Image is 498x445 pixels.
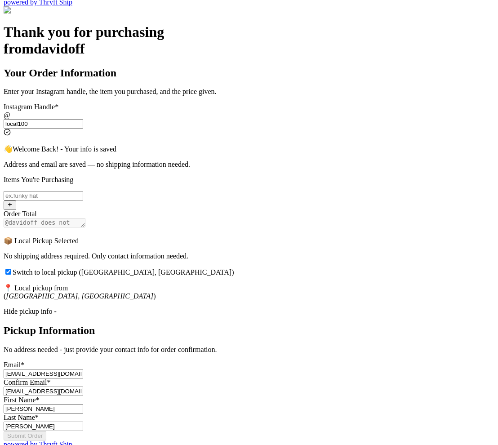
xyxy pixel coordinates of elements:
[4,284,494,300] p: 📍 Local pickup from ( )
[6,292,153,300] em: [GEOGRAPHIC_DATA], [GEOGRAPHIC_DATA]
[4,6,93,14] img: Customer Form Background
[4,387,83,396] input: Confirm Email
[4,307,494,316] div: Hide pickup info -
[4,396,40,404] label: First Name
[5,269,11,275] input: Switch to local pickup ([GEOGRAPHIC_DATA], [GEOGRAPHIC_DATA])
[34,40,85,57] span: davidoff
[4,252,494,260] p: No shipping address required. Only contact information needed.
[4,160,494,169] p: Address and email are saved — no shipping information needed.
[4,404,83,414] input: First Name
[4,111,494,119] div: @
[4,346,494,354] p: No address needed - just provide your contact info for order confirmation.
[4,67,494,79] h2: Your Order Information
[4,176,494,184] p: Items You're Purchasing
[4,361,24,369] label: Email
[4,88,494,96] p: Enter your Instagram handle, the item you purchased, and the price given.
[4,422,83,431] input: Last Name
[13,145,116,153] span: Welcome Back! - Your info is saved
[4,191,83,200] input: ex.funky hat
[4,431,46,441] button: Submit Order
[4,103,58,111] label: Instagram Handle
[4,236,494,245] p: 📦 Local Pickup Selected
[13,268,234,276] span: Switch to local pickup ([GEOGRAPHIC_DATA], [GEOGRAPHIC_DATA])
[4,414,39,421] label: Last Name
[4,24,494,57] h1: Thank you for purchasing from
[4,145,13,153] span: 👋
[4,210,494,218] div: Order Total
[4,378,50,386] label: Confirm Email
[4,369,83,378] input: Email
[4,325,494,337] h2: Pickup Information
